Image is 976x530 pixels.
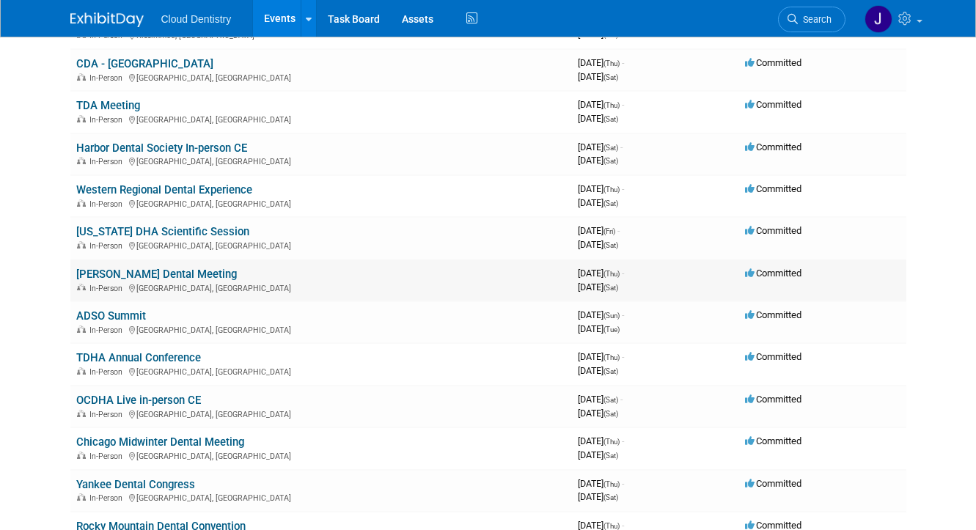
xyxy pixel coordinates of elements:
[865,5,892,33] img: Jessica Estrada
[578,323,620,334] span: [DATE]
[603,312,620,320] span: (Sun)
[603,101,620,109] span: (Thu)
[76,268,237,281] a: [PERSON_NAME] Dental Meeting
[622,309,624,320] span: -
[89,73,127,83] span: In-Person
[77,493,86,501] img: In-Person Event
[578,351,624,362] span: [DATE]
[76,365,566,377] div: [GEOGRAPHIC_DATA], [GEOGRAPHIC_DATA]
[622,99,624,110] span: -
[89,325,127,335] span: In-Person
[578,141,623,152] span: [DATE]
[603,480,620,488] span: (Thu)
[77,115,86,122] img: In-Person Event
[77,367,86,375] img: In-Person Event
[89,157,127,166] span: In-Person
[745,99,801,110] span: Committed
[603,185,620,194] span: (Thu)
[77,284,86,291] img: In-Person Event
[77,410,86,417] img: In-Person Event
[745,394,801,405] span: Committed
[77,73,86,81] img: In-Person Event
[603,199,618,207] span: (Sat)
[620,394,623,405] span: -
[76,309,146,323] a: ADSO Summit
[89,284,127,293] span: In-Person
[603,438,620,446] span: (Thu)
[603,270,620,278] span: (Thu)
[578,183,624,194] span: [DATE]
[603,115,618,123] span: (Sat)
[76,394,201,407] a: OCDHA Live in-person CE
[578,239,618,250] span: [DATE]
[798,14,832,25] span: Search
[578,435,624,446] span: [DATE]
[161,13,232,25] span: Cloud Dentistry
[77,241,86,249] img: In-Person Event
[603,353,620,361] span: (Thu)
[603,144,618,152] span: (Sat)
[603,396,618,404] span: (Sat)
[76,478,195,491] a: Yankee Dental Congress
[76,323,566,335] div: [GEOGRAPHIC_DATA], [GEOGRAPHIC_DATA]
[617,225,620,236] span: -
[70,12,144,27] img: ExhibitDay
[578,309,624,320] span: [DATE]
[578,408,618,419] span: [DATE]
[76,225,249,238] a: [US_STATE] DHA Scientific Session
[76,491,566,503] div: [GEOGRAPHIC_DATA], [GEOGRAPHIC_DATA]
[578,155,618,166] span: [DATE]
[76,57,213,70] a: CDA - [GEOGRAPHIC_DATA]
[89,199,127,209] span: In-Person
[778,7,845,32] a: Search
[745,351,801,362] span: Committed
[745,435,801,446] span: Committed
[89,367,127,377] span: In-Person
[622,183,624,194] span: -
[578,113,618,124] span: [DATE]
[76,113,566,125] div: [GEOGRAPHIC_DATA], [GEOGRAPHIC_DATA]
[578,281,618,292] span: [DATE]
[603,410,618,418] span: (Sat)
[77,452,86,459] img: In-Person Event
[745,183,801,194] span: Committed
[603,284,618,292] span: (Sat)
[76,197,566,209] div: [GEOGRAPHIC_DATA], [GEOGRAPHIC_DATA]
[603,493,618,501] span: (Sat)
[77,157,86,164] img: In-Person Event
[745,225,801,236] span: Committed
[745,478,801,489] span: Committed
[89,410,127,419] span: In-Person
[603,227,615,235] span: (Fri)
[89,241,127,251] span: In-Person
[77,325,86,333] img: In-Person Event
[89,452,127,461] span: In-Person
[578,197,618,208] span: [DATE]
[745,141,801,152] span: Committed
[578,57,624,68] span: [DATE]
[76,155,566,166] div: [GEOGRAPHIC_DATA], [GEOGRAPHIC_DATA]
[745,57,801,68] span: Committed
[622,351,624,362] span: -
[578,268,624,279] span: [DATE]
[76,281,566,293] div: [GEOGRAPHIC_DATA], [GEOGRAPHIC_DATA]
[76,239,566,251] div: [GEOGRAPHIC_DATA], [GEOGRAPHIC_DATA]
[76,183,252,196] a: Western Regional Dental Experience
[76,351,201,364] a: TDHA Annual Conference
[578,71,618,82] span: [DATE]
[76,71,566,83] div: [GEOGRAPHIC_DATA], [GEOGRAPHIC_DATA]
[603,367,618,375] span: (Sat)
[603,241,618,249] span: (Sat)
[603,73,618,81] span: (Sat)
[622,478,624,489] span: -
[745,268,801,279] span: Committed
[622,268,624,279] span: -
[77,199,86,207] img: In-Person Event
[76,99,140,112] a: TDA Meeting
[622,57,624,68] span: -
[622,435,624,446] span: -
[76,141,247,155] a: Harbor Dental Society In-person CE
[76,435,244,449] a: Chicago Midwinter Dental Meeting
[578,225,620,236] span: [DATE]
[620,141,623,152] span: -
